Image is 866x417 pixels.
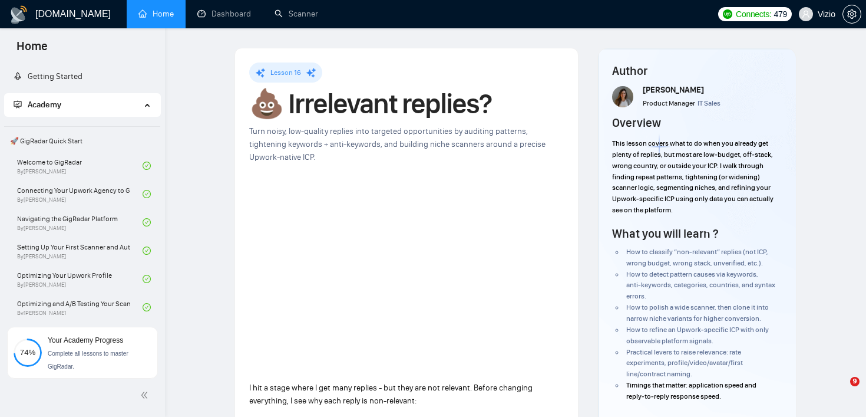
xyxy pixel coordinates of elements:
span: fund-projection-screen [14,100,22,109]
a: Navigating the GigRadar PlatformBy[PERSON_NAME] [17,209,143,235]
span: Your Academy Progress [48,336,123,344]
span: 9 [850,377,860,386]
span: [PERSON_NAME] [643,85,704,95]
span: Timings that matter: application speed and reply‑to‑reply response speed. [626,381,756,400]
span: Connects: [736,8,771,21]
span: Academy [14,100,61,110]
h4: Overview [612,114,661,131]
a: Optimizing and A/B Testing Your Scanner for Better ResultsBy[PERSON_NAME] [17,294,143,320]
img: logo [9,5,28,24]
span: check-circle [143,190,151,198]
iframe: To enrich screen reader interactions, please activate Accessibility in Grammarly extension settings [249,183,564,360]
a: searchScanner [275,9,318,19]
a: dashboardDashboard [197,9,251,19]
span: This lesson covers what to do when you already get plenty of replies, but most are low‑budget, of... [612,139,774,214]
a: Optimizing Your Upwork ProfileBy[PERSON_NAME] [17,266,143,292]
li: Getting Started [4,65,160,88]
span: check-circle [143,303,151,311]
span: Complete all lessons to master GigRadar. [48,350,128,370]
h4: Author [612,63,782,79]
img: upwork-logo.png [723,9,732,19]
h1: 💩 Irrelevant replies? [249,91,564,117]
span: Academy [28,100,61,110]
span: Lesson 16 [270,68,301,77]
span: check-circle [143,162,151,170]
span: How to classify “non‑relevant” replies (not ICP, wrong budget, wrong stack, unverified, etc.). [626,248,768,267]
span: I hit a stage where I get many replies - but they are not relevant. Before changing everything, I... [249,383,533,406]
span: 74% [14,349,42,356]
img: tamara_levit_pic.png [612,86,633,107]
button: setting [842,5,861,24]
span: Home [7,38,57,63]
span: Product Manager [643,99,695,107]
a: Setting Up Your First Scanner and Auto-BidderBy[PERSON_NAME] [17,238,143,264]
span: IT Sales [698,99,720,107]
span: How to refine an Upwork‑specific ICP with only observable platform signals. [626,326,769,345]
span: How to detect pattern causes via keywords, anti‑keywords, categories, countries, and syntax errors. [626,270,775,301]
span: check-circle [143,218,151,226]
span: 🚀 GigRadar Quick Start [5,129,159,153]
span: Turn noisy, low‑quality replies into targeted opportunities by auditing patterns, tightening keyw... [249,126,546,162]
a: Welcome to GigRadarBy[PERSON_NAME] [17,153,143,179]
span: setting [843,9,861,19]
iframe: Intercom live chat [826,377,854,405]
span: double-left [140,389,152,401]
a: setting [842,9,861,19]
a: rocketGetting Started [14,71,82,81]
span: How to polish a wide scanner, then clone it into narrow niche variants for higher conversion. [626,303,769,323]
span: user [802,10,810,18]
a: Connecting Your Upwork Agency to GigRadarBy[PERSON_NAME] [17,181,143,207]
a: homeHome [138,9,174,19]
span: Practical levers to raise relevance: rate experiments, profile/video/avatar/first line/contract n... [626,348,743,379]
h4: What you will learn ? [612,225,718,242]
span: check-circle [143,247,151,255]
span: 479 [774,8,786,21]
span: check-circle [143,275,151,283]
